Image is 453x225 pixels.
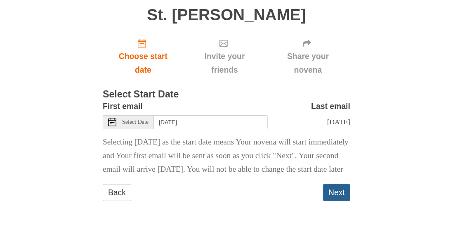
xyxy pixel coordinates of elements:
[311,99,350,113] label: Last email
[103,32,184,81] a: Choose start date
[154,115,268,129] input: Use the arrow keys to pick a date
[103,99,143,113] label: First email
[103,184,131,201] a: Back
[327,118,350,126] span: [DATE]
[184,32,266,81] div: Click "Next" to confirm your start date first.
[122,119,149,125] span: Select Date
[111,50,175,77] span: Choose start date
[192,50,257,77] span: Invite your friends
[103,135,350,176] p: Selecting [DATE] as the start date means Your novena will start immediately and Your first email ...
[266,32,350,81] div: Click "Next" to confirm your start date first.
[103,6,350,24] h1: St. [PERSON_NAME]
[274,50,342,77] span: Share your novena
[103,89,350,100] h3: Select Start Date
[323,184,350,201] button: Next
